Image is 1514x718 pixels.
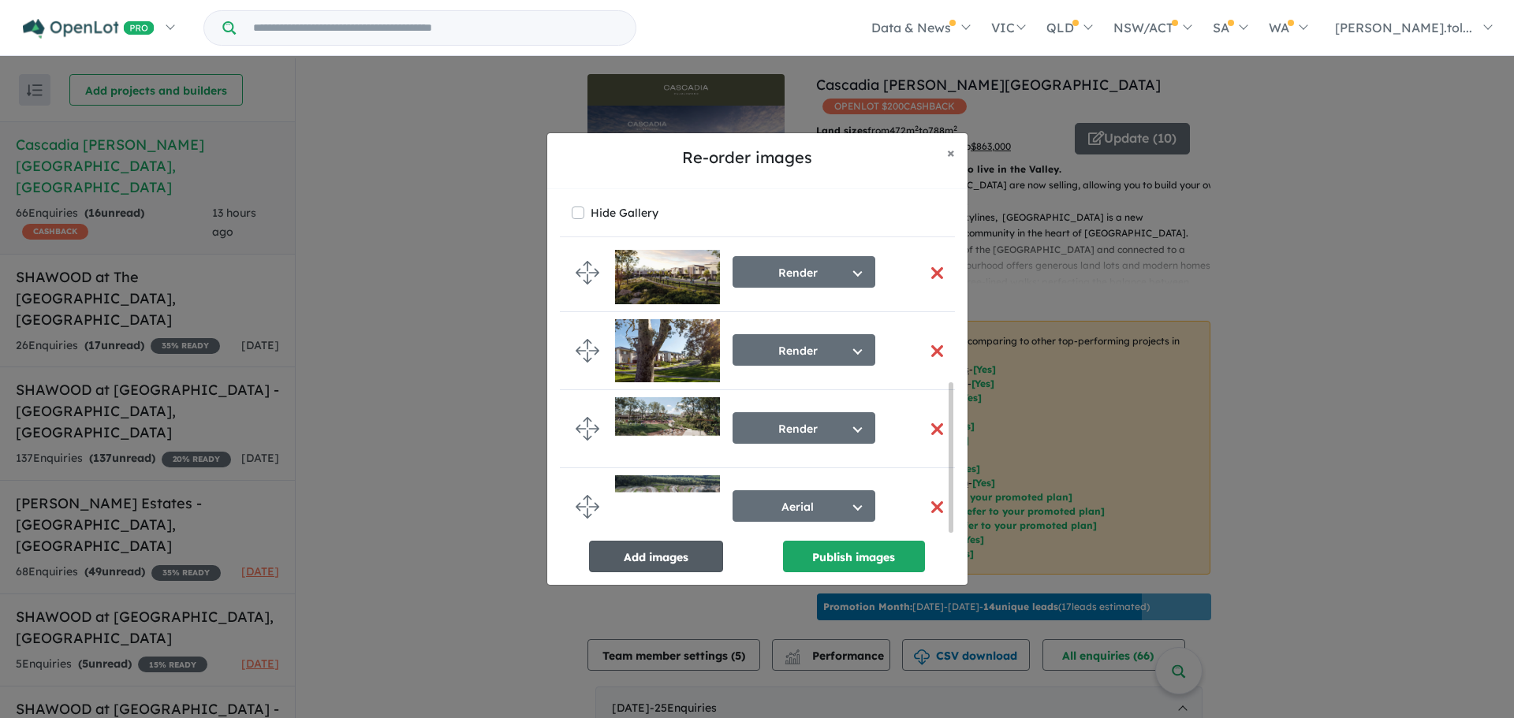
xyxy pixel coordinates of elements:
[733,490,875,522] button: Aerial
[576,339,599,363] img: drag.svg
[576,261,599,285] img: drag.svg
[1335,20,1472,35] span: [PERSON_NAME].tol...
[239,11,632,45] input: Try estate name, suburb, builder or developer
[783,541,925,572] button: Publish images
[591,202,658,224] label: Hide Gallery
[615,397,720,460] img: Cascadia%20Estate%20-%20Calderwood%20___1739160055_0.jpg
[560,146,934,169] h5: Re-order images
[589,541,723,572] button: Add images
[615,475,720,538] img: Cascadia%20Calderwood%20-%20Calderwood%20___1759127977.png
[733,256,875,288] button: Render
[615,241,720,304] img: Cascadia%20Estate%20-%20Calderwood%20___1739160056_1.jpg
[615,319,720,382] img: Cascadia%20Estate%20-%20Calderwood%20___1739160056_0.jpg
[733,412,875,444] button: Render
[733,334,875,366] button: Render
[576,417,599,441] img: drag.svg
[23,19,155,39] img: Openlot PRO Logo White
[947,143,955,162] span: ×
[576,495,599,519] img: drag.svg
